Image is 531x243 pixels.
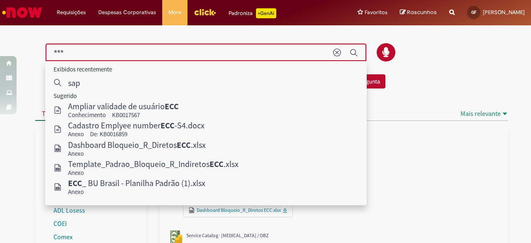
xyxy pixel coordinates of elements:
span: Requisições [57,8,86,17]
span: GF [471,10,476,15]
a: Rascunhos [400,9,437,17]
div: Padroniza [229,8,276,18]
span: [PERSON_NAME] [483,9,525,16]
img: ServiceNow [1,4,44,21]
span: More [168,8,181,17]
span: Rascunhos [407,8,437,16]
img: click_logo_yellow_360x200.png [194,6,216,18]
span: Despesas Corporativas [98,8,156,17]
span: Favoritos [365,8,387,17]
p: +GenAi [256,8,276,18]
